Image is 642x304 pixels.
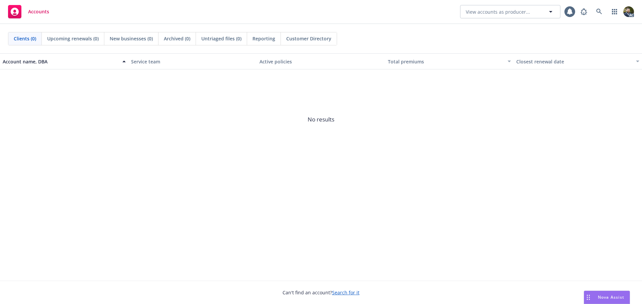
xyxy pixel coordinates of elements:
a: Report a Bug [577,5,591,18]
button: Service team [128,53,257,69]
div: Total premiums [388,58,504,65]
a: Search for it [332,289,359,296]
button: Nova Assist [584,291,630,304]
div: Closest renewal date [516,58,632,65]
span: New businesses (0) [110,35,153,42]
span: Untriaged files (0) [201,35,241,42]
div: Active policies [259,58,383,65]
span: Upcoming renewals (0) [47,35,99,42]
span: Accounts [28,9,49,14]
button: View accounts as producer... [460,5,560,18]
button: Active policies [257,53,385,69]
img: photo [623,6,634,17]
span: Can't find an account? [283,289,359,296]
a: Accounts [5,2,52,21]
span: View accounts as producer... [466,8,530,15]
a: Search [593,5,606,18]
div: Service team [131,58,254,65]
span: Clients (0) [14,35,36,42]
button: Closest renewal date [514,53,642,69]
button: Total premiums [385,53,514,69]
span: Archived (0) [164,35,190,42]
span: Customer Directory [286,35,331,42]
a: Switch app [608,5,621,18]
div: Account name, DBA [3,58,118,65]
span: Nova Assist [598,294,624,300]
span: Reporting [252,35,275,42]
div: Drag to move [584,291,593,304]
